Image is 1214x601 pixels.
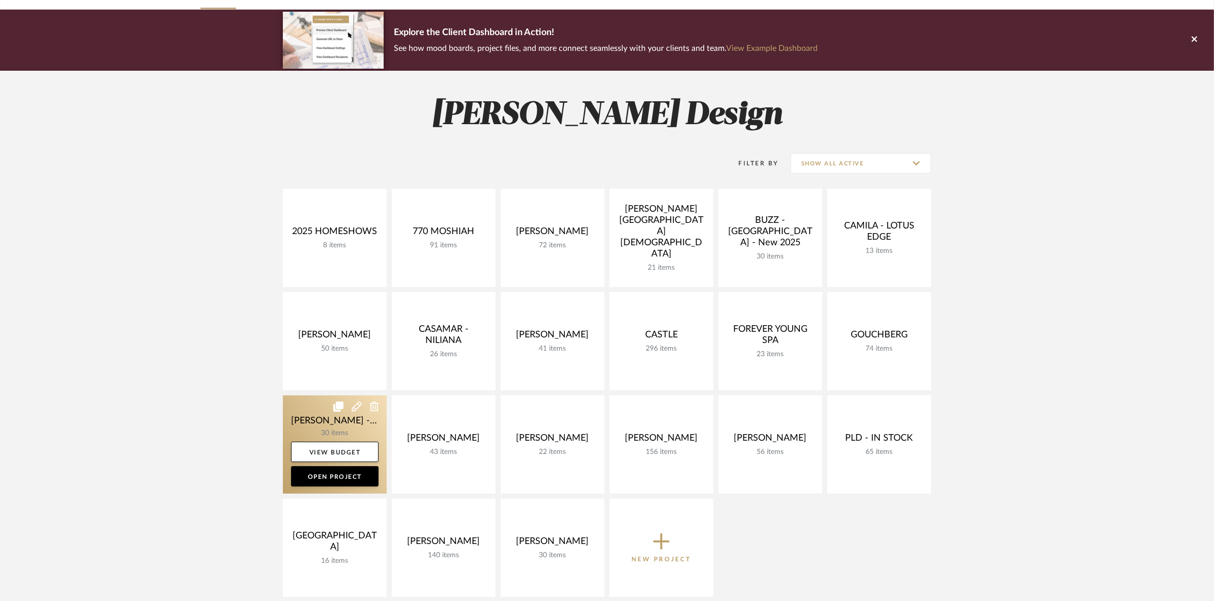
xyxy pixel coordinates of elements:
div: 8 items [291,241,379,250]
div: 56 items [727,448,814,456]
div: [PERSON_NAME] [291,329,379,345]
div: 156 items [618,448,705,456]
div: BUZZ - [GEOGRAPHIC_DATA] - New 2025 [727,215,814,252]
p: Explore the Client Dashboard in Action! [394,25,818,41]
div: 72 items [509,241,596,250]
div: 74 items [835,345,923,353]
p: See how mood boards, project files, and more connect seamlessly with your clients and team. [394,41,818,55]
div: [PERSON_NAME] [509,433,596,448]
div: [PERSON_NAME] [618,433,705,448]
div: PLD - IN STOCK [835,433,923,448]
div: 50 items [291,345,379,353]
h2: [PERSON_NAME] Design [241,96,973,134]
div: 41 items [509,345,596,353]
div: 23 items [727,350,814,359]
div: 30 items [727,252,814,261]
div: Filter By [726,158,779,168]
div: [PERSON_NAME] [509,536,596,551]
div: 296 items [618,345,705,353]
div: [PERSON_NAME] [509,329,596,345]
div: 21 items [618,264,705,272]
div: 140 items [400,551,487,560]
div: 91 items [400,241,487,250]
div: 13 items [835,247,923,255]
div: GOUCHBERG [835,329,923,345]
div: 65 items [835,448,923,456]
div: [PERSON_NAME] [727,433,814,448]
img: d5d033c5-7b12-40c2-a960-1ecee1989c38.png [283,12,384,68]
a: Open Project [291,466,379,486]
div: 2025 HOMESHOWS [291,226,379,241]
div: 16 items [291,557,379,565]
div: 43 items [400,448,487,456]
div: CAMILA - LOTUS EDGE [835,220,923,247]
div: [PERSON_NAME] [400,536,487,551]
div: 26 items [400,350,487,359]
a: View Budget [291,442,379,462]
div: 30 items [509,551,596,560]
div: 22 items [509,448,596,456]
p: New Project [632,554,691,564]
div: FOREVER YOUNG SPA [727,324,814,350]
div: [GEOGRAPHIC_DATA] [291,530,379,557]
div: CASTLE [618,329,705,345]
div: CASAMAR - NILIANA [400,324,487,350]
div: [PERSON_NAME][GEOGRAPHIC_DATA][DEMOGRAPHIC_DATA] [618,204,705,264]
button: New Project [610,499,713,597]
div: [PERSON_NAME] [509,226,596,241]
div: [PERSON_NAME] [400,433,487,448]
div: 770 MOSHIAH [400,226,487,241]
a: View Example Dashboard [726,44,818,52]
